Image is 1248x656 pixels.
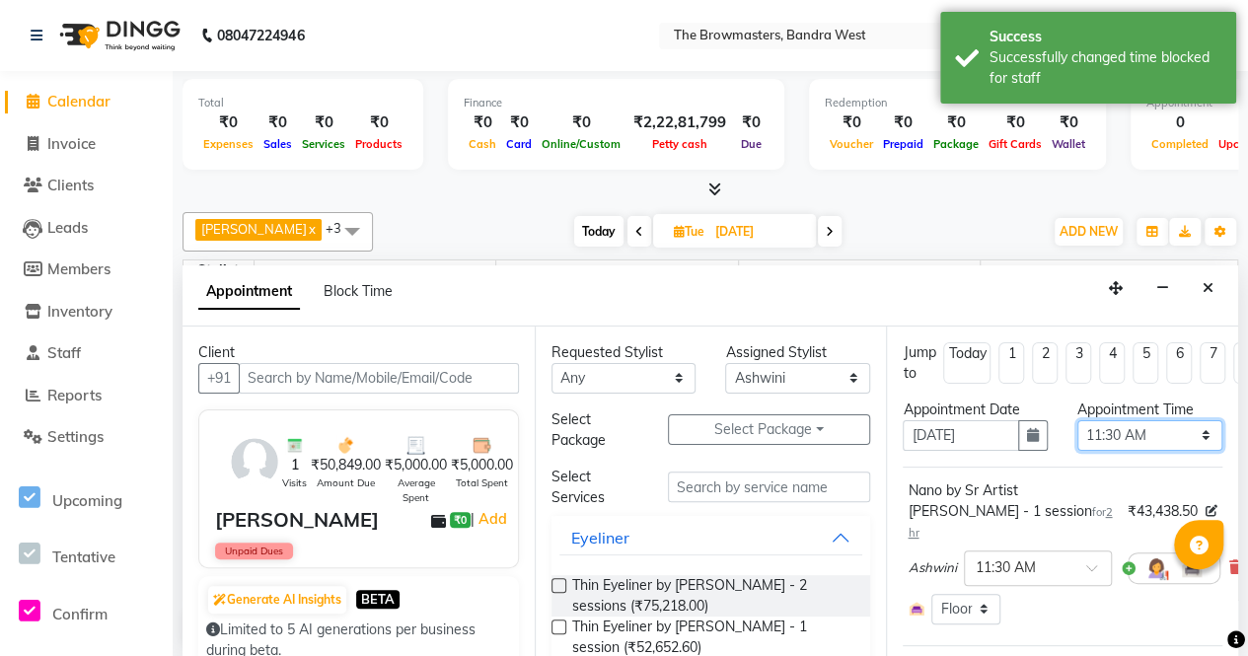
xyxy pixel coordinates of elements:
i: Edit price [1206,505,1217,517]
span: Tue [669,224,709,239]
div: Stylist [184,260,254,281]
div: ₹0 [1047,111,1090,134]
small: for [908,505,1112,540]
span: Online/Custom [537,137,625,151]
a: Inventory [5,301,168,324]
a: Staff [5,342,168,365]
span: 1 [290,455,298,475]
span: Inventory [47,302,112,321]
a: Settings [5,426,168,449]
span: Visits [282,475,307,490]
img: avatar [226,433,283,490]
div: ₹0 [464,111,501,134]
span: Prepaid [878,137,928,151]
span: | [471,507,509,531]
div: Appointment Date [903,400,1048,420]
div: Select Package [537,409,653,451]
span: Reports [47,386,102,404]
span: Ashwini [908,558,956,578]
span: ₹43,438.50 [1128,501,1198,522]
b: 08047224946 [217,8,304,63]
img: Interior.png [908,600,925,618]
input: Search by Name/Mobile/Email/Code [239,363,519,394]
div: Client [198,342,519,363]
div: 0 [1146,111,1213,134]
span: Upcoming [52,491,122,510]
div: ₹0 [297,111,350,134]
a: Clients [5,175,168,197]
span: [PERSON_NAME] [496,260,738,285]
span: Settings [47,427,104,446]
div: Assigned Stylist [725,342,870,363]
span: Tentative [52,547,115,566]
span: [PERSON_NAME] [201,221,307,237]
button: ADD NEW [1055,218,1123,246]
a: Add [475,507,509,531]
div: Select Services [537,467,653,508]
li: 1 [998,342,1024,384]
div: Requested Stylist [551,342,697,363]
div: Success [990,27,1221,47]
input: Search by service name [668,472,871,502]
span: Nivea Artist [981,260,1222,285]
div: ₹2,22,81,799 [625,111,734,134]
span: Cash [464,137,501,151]
span: ₹5,000.00 [385,455,447,475]
input: 2025-10-07 [709,217,808,247]
li: 6 [1166,342,1192,384]
input: yyyy-mm-dd [903,420,1019,451]
span: Average Spent [385,475,447,505]
div: ₹0 [537,111,625,134]
div: ₹0 [825,111,878,134]
div: Total [198,95,407,111]
span: Unpaid Dues [215,543,293,559]
span: Invoice [47,134,96,153]
li: 2 [1032,342,1058,384]
span: [PERSON_NAME] [739,260,981,285]
span: Gift Cards [984,137,1047,151]
span: Completed [1146,137,1213,151]
span: +3 [326,220,356,236]
button: Select Package [668,414,871,445]
div: ₹0 [198,111,258,134]
span: Thin Eyeliner by [PERSON_NAME] - 2 sessions (₹75,218.00) [572,575,855,617]
span: ₹5,000.00 [451,455,513,475]
div: Finance [464,95,769,111]
div: [PERSON_NAME] [215,505,379,535]
span: Due [736,137,767,151]
img: Interior.png [1180,556,1204,580]
span: Leads [47,218,88,237]
img: Hairdresser.png [1144,556,1168,580]
span: ADD NEW [1060,224,1118,239]
li: 3 [1065,342,1091,384]
div: Nano by Sr Artist [PERSON_NAME] - 1 session [908,480,1120,543]
a: Invoice [5,133,168,156]
span: ₹50,849.00 [311,455,381,475]
span: Wallet [1047,137,1090,151]
span: BETA [356,590,400,609]
span: Expenses [198,137,258,151]
div: Eyeliner [571,526,629,549]
span: Total Spent [456,475,508,490]
div: Today [948,343,986,364]
span: Appointment [198,274,300,310]
span: Products [350,137,407,151]
div: Successfully changed time blocked for staff [990,47,1221,89]
span: 2 hr [908,505,1112,540]
span: Staff [47,343,81,362]
span: Members [47,259,110,278]
li: 5 [1133,342,1158,384]
div: ₹0 [984,111,1047,134]
a: Reports [5,385,168,407]
span: Package [928,137,984,151]
span: Voucher [825,137,878,151]
a: Calendar [5,91,168,113]
button: Eyeliner [559,520,863,555]
span: Services [297,137,350,151]
div: Appointment Time [1077,400,1222,420]
div: ₹0 [734,111,769,134]
span: Today [574,216,624,247]
button: Close [1194,273,1222,304]
span: Card [501,137,537,151]
div: ₹0 [501,111,537,134]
